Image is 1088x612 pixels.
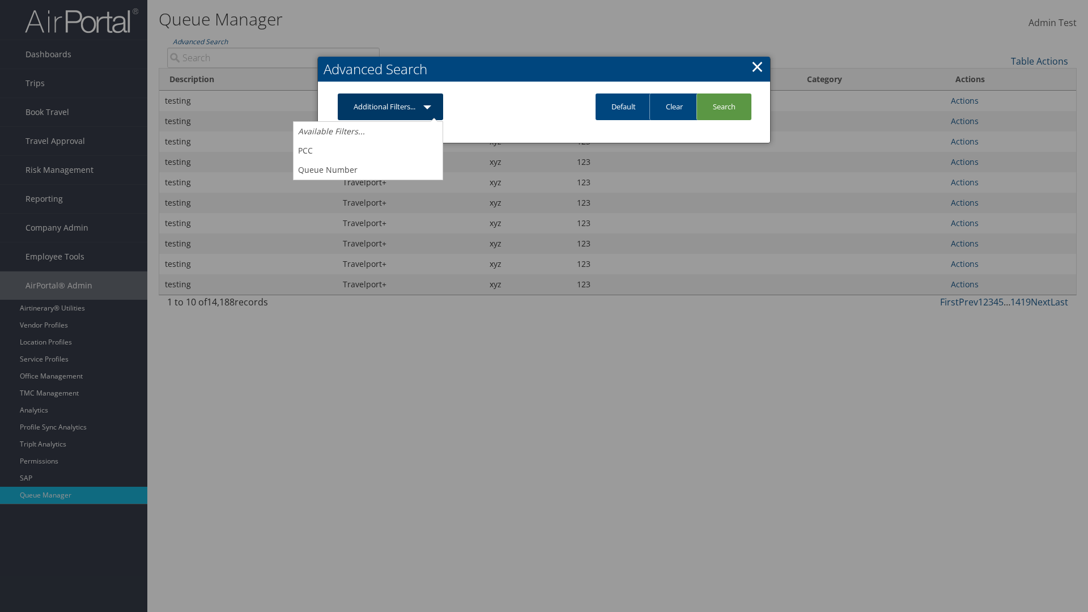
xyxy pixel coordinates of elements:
[696,93,751,120] a: Search
[649,93,699,120] a: Clear
[751,55,764,78] a: Close
[294,141,443,160] a: PCC
[318,57,770,82] h2: Advanced Search
[294,160,443,180] a: Queue Number
[298,126,365,137] i: Available Filters...
[596,93,652,120] a: Default
[338,93,443,120] a: Additional Filters...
